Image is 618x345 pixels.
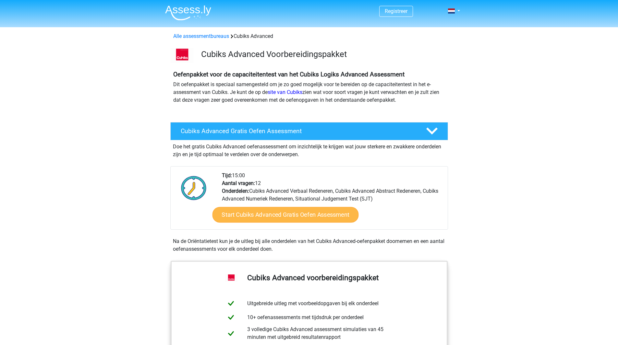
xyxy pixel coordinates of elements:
[217,172,447,229] div: 15:00 12 Cubiks Advanced Verbaal Redeneren, Cubiks Advanced Abstract Redeneren, Cubiks Advanced N...
[170,140,448,158] div: Doe het gratis Cubiks Advanced oefenassessment om inzichtelijk te krijgen wat jouw sterkere en zw...
[165,5,211,20] img: Assessly
[168,122,451,140] a: Cubiks Advanced Gratis Oefen Assessment
[171,48,194,63] img: logo-cubiks-300x193.png
[171,32,448,40] div: Cubiks Advanced
[170,237,448,253] div: Na de Oriëntatietest kun je de uitleg bij alle onderdelen van het Cubiks Advanced-oefenpakket doo...
[177,172,210,204] img: Klok
[385,8,407,14] a: Registreer
[201,49,443,59] h3: Cubiks Advanced Voorbereidingspakket
[222,188,249,194] b: Onderdelen:
[173,33,229,39] a: Alle assessmentbureaus
[222,172,232,178] b: Tijd:
[173,71,405,78] b: Oefenpakket voor de capaciteitentest van het Cubiks Logiks Advanced Assessment
[181,127,416,135] h4: Cubiks Advanced Gratis Oefen Assessment
[222,180,255,186] b: Aantal vragen:
[173,81,445,104] p: Dit oefenpakket is speciaal samengesteld om je zo goed mogelijk voor te bereiden op de capaciteit...
[212,207,358,223] a: Start Cubiks Advanced Gratis Oefen Assessment
[268,89,302,95] a: site van Cubiks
